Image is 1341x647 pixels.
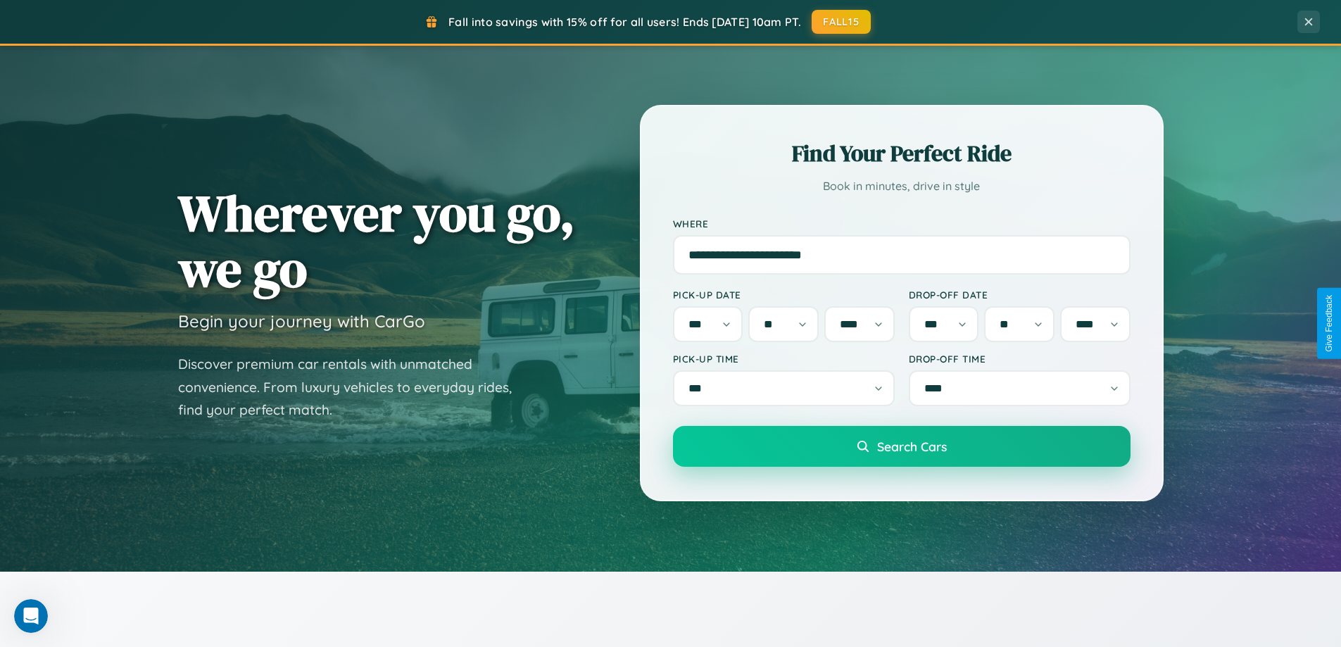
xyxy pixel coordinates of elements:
h2: Find Your Perfect Ride [673,138,1131,169]
label: Pick-up Date [673,289,895,301]
iframe: Intercom live chat [14,599,48,633]
label: Drop-off Date [909,289,1131,301]
h1: Wherever you go, we go [178,185,575,296]
p: Book in minutes, drive in style [673,176,1131,196]
label: Drop-off Time [909,353,1131,365]
p: Discover premium car rentals with unmatched convenience. From luxury vehicles to everyday rides, ... [178,353,530,422]
button: Search Cars [673,426,1131,467]
h3: Begin your journey with CarGo [178,310,425,332]
button: FALL15 [812,10,871,34]
label: Pick-up Time [673,353,895,365]
div: Give Feedback [1324,295,1334,352]
label: Where [673,218,1131,230]
span: Search Cars [877,439,947,454]
span: Fall into savings with 15% off for all users! Ends [DATE] 10am PT. [448,15,801,29]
